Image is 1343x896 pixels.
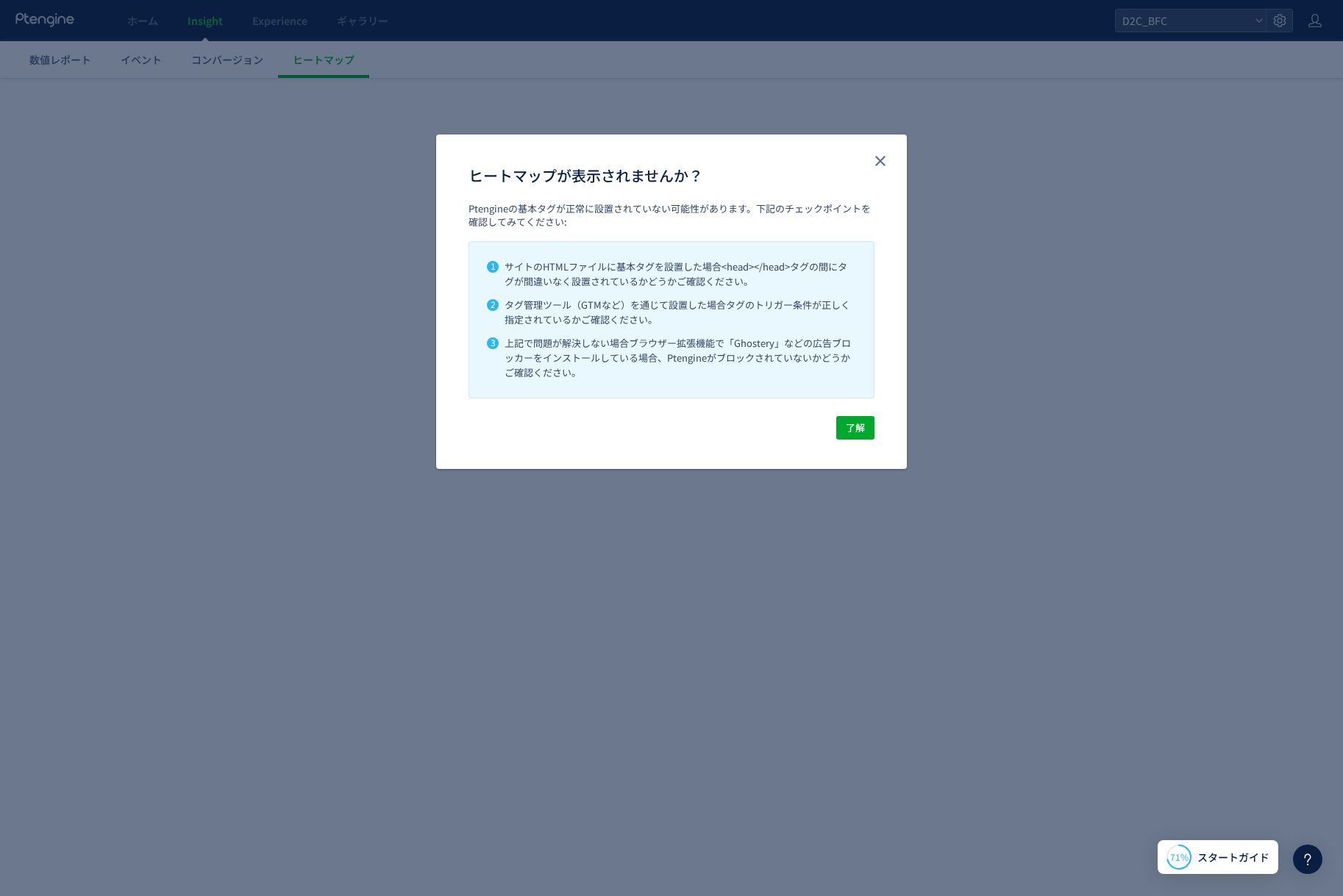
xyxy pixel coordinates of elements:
p: Ptengineの基本タグが正常に設置されていない可能性があります。下記のチェックポイントを確認してみてください: [469,202,874,229]
button: close [869,149,892,173]
p: 上記で問題が解決しない場合ブラウザー拡張機能で「Ghostery」などの広告ブロッカーをインストールしている場合、Ptengineがブロックされていないかどうかご確認ください。 [505,336,856,380]
p: サイトのHTMLファイルに基本タグを設置した場合<head></head>タグの間にタグが間違いなく設置されているかどうかご確認ください。 [505,259,856,289]
p: 2 [487,299,499,311]
span: スタートガイド [1197,850,1269,865]
div: ヒートマップが表示されませんか？ [436,135,907,469]
button: 了解 [836,416,874,440]
p: 1 [487,261,499,273]
span: ヒートマップが表示されませんか？ [469,164,703,187]
span: 71% [1170,850,1189,863]
span: 了解 [846,416,865,440]
p: タグ管理ツール（GTMなど）を通じて設置した場合タグのトリガー条件が正しく指定されているかご確認ください。 [505,298,856,327]
p: 3 [487,337,499,349]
